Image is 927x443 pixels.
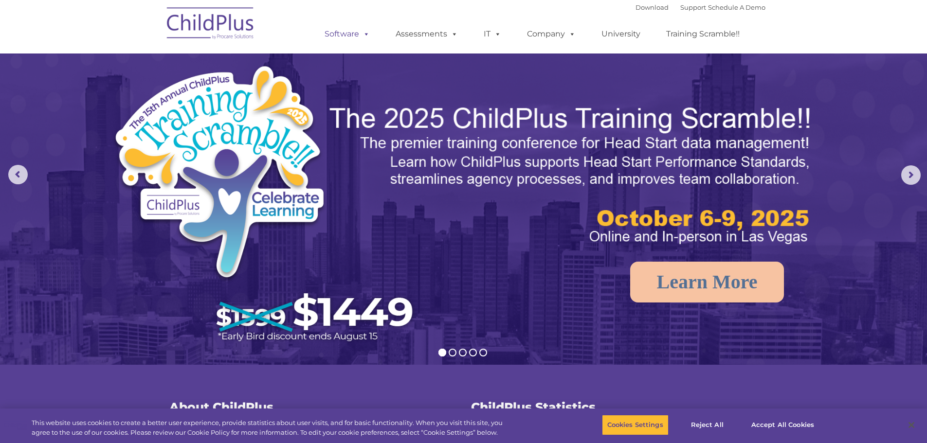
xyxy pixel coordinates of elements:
[636,3,669,11] a: Download
[592,24,650,44] a: University
[708,3,765,11] a: Schedule A Demo
[474,24,511,44] a: IT
[656,24,749,44] a: Training Scramble!!
[680,3,706,11] a: Support
[677,415,738,435] button: Reject All
[602,415,669,435] button: Cookies Settings
[386,24,468,44] a: Assessments
[471,400,596,414] span: ChildPlus Statistics
[630,262,784,302] a: Learn More
[517,24,585,44] a: Company
[315,24,380,44] a: Software
[162,0,259,49] img: ChildPlus by Procare Solutions
[901,414,922,436] button: Close
[169,400,273,414] span: About ChildPlus
[32,418,510,437] div: This website uses cookies to create a better user experience, provide statistics about user visit...
[636,3,765,11] font: |
[746,415,819,435] button: Accept All Cookies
